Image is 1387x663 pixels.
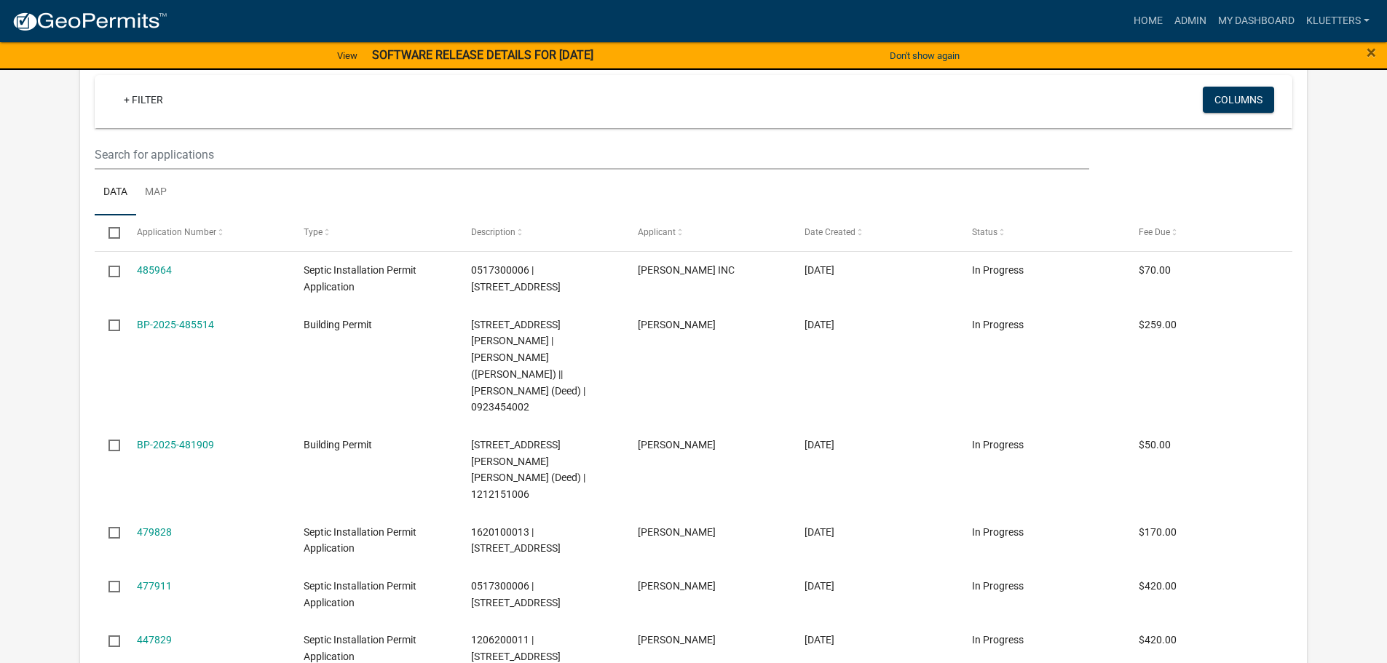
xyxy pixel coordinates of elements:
span: Septic Installation Permit Application [304,526,416,555]
span: Building Permit [304,439,372,450]
a: View [331,44,363,68]
span: Rachel Long [638,439,716,450]
span: In Progress [972,580,1024,592]
button: Close [1367,44,1376,61]
span: Type [304,227,323,237]
span: In Progress [972,526,1024,538]
a: BP-2025-485514 [137,319,214,330]
span: Joshua E Cross [638,634,716,646]
a: + Filter [112,87,175,113]
span: 1620100013 | 10579 W 129TH ST S [471,526,561,555]
strong: SOFTWARE RELEASE DETAILS FOR [DATE] [372,48,593,62]
span: 09/22/2025 [805,439,834,450]
span: 0517300006 | 11698 HWY F-17 E [471,580,561,608]
a: 447829 [137,634,172,646]
button: Don't show again [884,44,965,68]
span: Septic Installation Permit Application [304,634,416,662]
span: Status [972,227,997,237]
span: Jeremy McFarland [638,526,716,538]
a: Admin [1169,7,1212,35]
a: BP-2025-481909 [137,439,214,450]
a: My Dashboard [1212,7,1300,35]
span: Applicant [638,227,676,237]
span: 618 3RD ST KELLOGG | JOHNSON, SHELDON L (Deed) || JOHNSON, KATHIE S (Deed) | 0923454002 [471,319,585,413]
span: 0517300006 | 11698 HWY F-17 E [471,264,561,293]
a: 477911 [137,580,172,592]
button: Columns [1203,87,1274,113]
span: 07/10/2025 [805,634,834,646]
datatable-header-cell: Date Created [791,215,957,250]
span: × [1367,42,1376,63]
span: Date Created [805,227,855,237]
a: Map [136,170,175,216]
span: SCHARNWEBER INC [638,264,735,276]
span: In Progress [972,319,1024,330]
span: Building Permit [304,319,372,330]
a: 485964 [137,264,172,276]
span: 1206200011 | 1825 W 92ND ST S [471,634,561,662]
datatable-header-cell: Fee Due [1125,215,1292,250]
span: Kirsten [638,319,716,330]
span: 09/17/2025 [805,526,834,538]
datatable-header-cell: Description [457,215,623,250]
input: Search for applications [95,140,1088,170]
span: 09/30/2025 [805,264,834,276]
datatable-header-cell: Type [290,215,457,250]
span: In Progress [972,634,1024,646]
datatable-header-cell: Select [95,215,122,250]
span: 09/29/2025 [805,319,834,330]
span: $50.00 [1139,439,1171,450]
a: Data [95,170,136,216]
span: Septic Installation Permit Application [304,580,416,608]
span: $259.00 [1139,319,1177,330]
span: $420.00 [1139,580,1177,592]
datatable-header-cell: Status [958,215,1125,250]
span: CHAD [638,580,716,592]
span: In Progress [972,264,1024,276]
span: $420.00 [1139,634,1177,646]
span: Description [471,227,515,237]
a: 479828 [137,526,172,538]
datatable-header-cell: Application Number [123,215,290,250]
a: Home [1128,7,1169,35]
span: Septic Installation Permit Application [304,264,416,293]
span: 09/12/2025 [805,580,834,592]
span: $170.00 [1139,526,1177,538]
span: 5914 S 36TH AVE W NEWTON | HOLCOMB, BROCK (Deed) | 1212151006 [471,439,585,500]
span: Application Number [137,227,216,237]
span: $70.00 [1139,264,1171,276]
a: kluetters [1300,7,1375,35]
span: Fee Due [1139,227,1170,237]
datatable-header-cell: Applicant [624,215,791,250]
span: In Progress [972,439,1024,450]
